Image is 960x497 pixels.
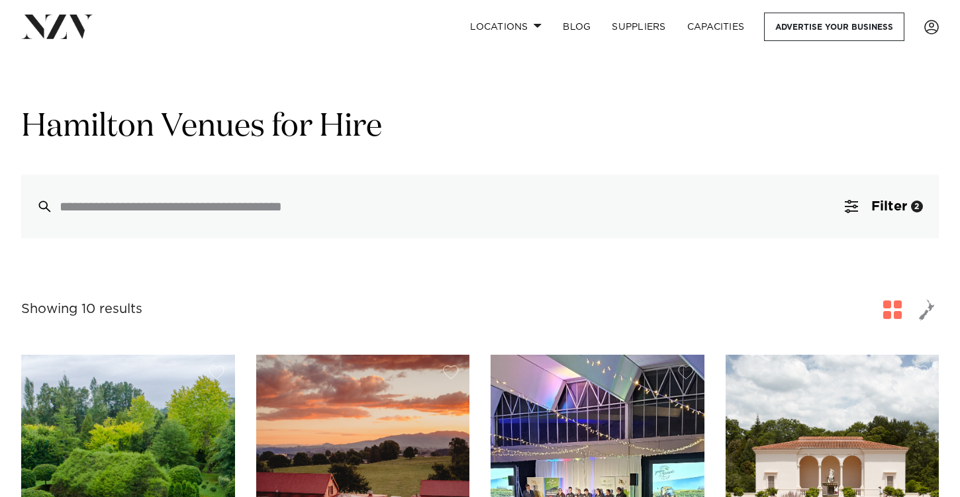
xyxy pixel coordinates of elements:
[677,13,755,41] a: Capacities
[911,201,923,212] div: 2
[459,13,552,41] a: Locations
[21,299,142,320] div: Showing 10 results
[829,175,939,238] button: Filter2
[871,200,907,213] span: Filter
[21,15,93,38] img: nzv-logo.png
[21,107,939,148] h1: Hamilton Venues for Hire
[552,13,601,41] a: BLOG
[764,13,904,41] a: Advertise your business
[601,13,676,41] a: SUPPLIERS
